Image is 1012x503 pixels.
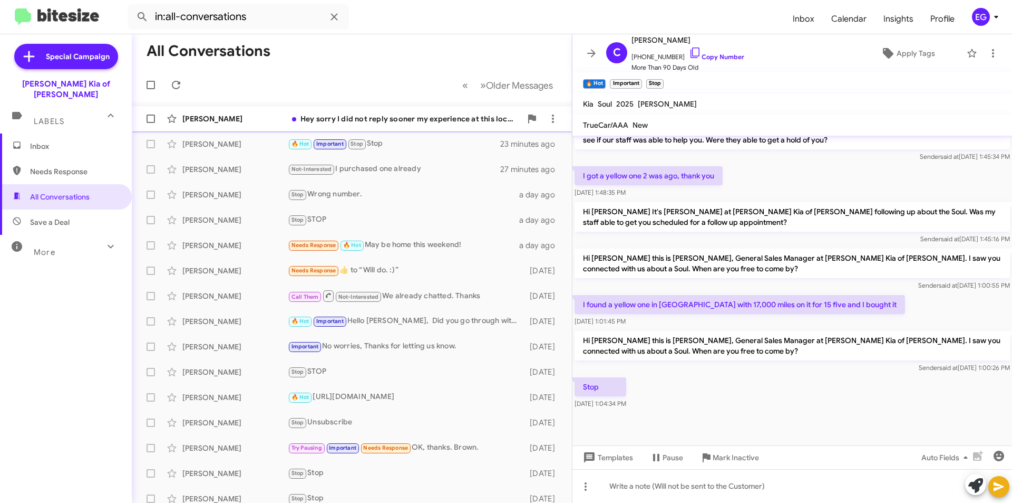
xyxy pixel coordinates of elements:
div: a day ago [519,189,563,200]
div: [PERSON_NAME] [182,392,288,403]
div: a day ago [519,240,563,251]
div: [PERSON_NAME] [182,443,288,453]
span: 🔥 Hot [343,242,361,249]
div: a day ago [519,215,563,225]
span: Stop [291,470,304,477]
div: [DATE] [524,316,563,327]
p: Hi [PERSON_NAME] It's [PERSON_NAME] at [PERSON_NAME] Kia of [PERSON_NAME] following up about the ... [575,202,1010,232]
input: Search [128,4,349,30]
small: Important [610,79,641,89]
span: Needs Response [291,242,336,249]
a: Insights [875,4,922,34]
span: [PERSON_NAME] [638,99,697,109]
button: Mark Inactive [692,448,767,467]
span: Important [329,444,356,451]
div: Unsubscribe [288,416,524,429]
div: Hey sorry I did not reply sooner my experience at this location was great and hope to be able to ... [288,113,521,124]
a: Profile [922,4,963,34]
span: Apply Tags [897,44,935,63]
span: said at [939,364,958,372]
span: [PHONE_NUMBER] [631,46,744,62]
div: [PERSON_NAME] [182,341,288,352]
span: Sender [DATE] 1:45:34 PM [920,153,1010,160]
div: Hello [PERSON_NAME], Did you go through with you purchase of a [DATE] SX Hybrid? [288,315,524,327]
div: Stop [288,138,500,150]
h1: All Conversations [147,43,270,60]
div: [PERSON_NAME] [182,265,288,276]
span: TrueCar/AAA [583,120,628,130]
div: OK, thanks. Brown. [288,442,524,454]
div: [PERSON_NAME] [182,215,288,225]
div: [DATE] [524,417,563,428]
span: Auto Fields [921,448,972,467]
span: Sender [DATE] 1:00:55 PM [918,281,1010,289]
div: STOP [288,214,519,226]
button: Auto Fields [913,448,980,467]
div: [PERSON_NAME] [182,417,288,428]
button: Previous [456,74,474,96]
p: Hi [PERSON_NAME] this is [PERSON_NAME], General Sales Manager at [PERSON_NAME] Kia of [PERSON_NAM... [575,331,1010,360]
span: said at [941,235,959,243]
span: Not-Interested [338,293,379,300]
span: » [480,79,486,92]
span: said at [940,153,959,160]
span: Pause [663,448,683,467]
div: [PERSON_NAME] [182,164,288,175]
span: Important [316,140,344,147]
div: [PERSON_NAME] [182,139,288,149]
button: Apply Tags [853,44,961,63]
button: Pause [641,448,692,467]
div: [PERSON_NAME] [182,316,288,327]
span: Call Them [291,293,319,300]
span: Needs Response [30,166,120,177]
span: Mark Inactive [713,448,759,467]
span: 🔥 Hot [291,318,309,325]
span: Templates [581,448,633,467]
span: [DATE] 1:04:34 PM [575,400,626,407]
a: Special Campaign [14,44,118,69]
span: Stop [291,368,304,375]
span: Inbox [30,141,120,151]
div: STOP [288,366,524,378]
span: Save a Deal [30,217,70,227]
span: Important [316,318,344,325]
div: 27 minutes ago [500,164,563,175]
span: Soul [598,99,612,109]
small: 🔥 Hot [583,79,606,89]
div: [PERSON_NAME] [182,189,288,200]
span: Kia [583,99,593,109]
p: I found a yellow one in [GEOGRAPHIC_DATA] with 17,000 miles on it for 15 five and I bought it [575,295,905,314]
button: EG [963,8,1000,26]
div: I purchased one already [288,163,500,175]
span: 2025 [616,99,634,109]
div: [DATE] [524,341,563,352]
div: [PERSON_NAME] [182,240,288,251]
span: Sender [DATE] 1:00:26 PM [919,364,1010,372]
span: Needs Response [363,444,408,451]
div: EG [972,8,990,26]
div: [PERSON_NAME] [182,113,288,124]
div: We already chatted. Thanks [288,289,524,302]
span: Stop [291,191,304,198]
span: Calendar [823,4,875,34]
a: Inbox [784,4,823,34]
span: C [613,44,621,61]
span: Sender [DATE] 1:45:16 PM [920,235,1010,243]
a: Copy Number [689,53,744,61]
span: Not-Interested [291,166,332,173]
span: Special Campaign [46,51,110,62]
div: [DATE] [524,443,563,453]
nav: Page navigation example [456,74,559,96]
span: [DATE] 1:48:35 PM [575,188,626,196]
span: 🔥 Hot [291,140,309,147]
span: Stop [291,495,304,502]
span: « [462,79,468,92]
div: No worries, Thanks for letting us know. [288,340,524,353]
div: ​👍​ to “ Will do. :) ” [288,264,524,277]
span: Stop [351,140,363,147]
small: Stop [646,79,664,89]
button: Next [474,74,559,96]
